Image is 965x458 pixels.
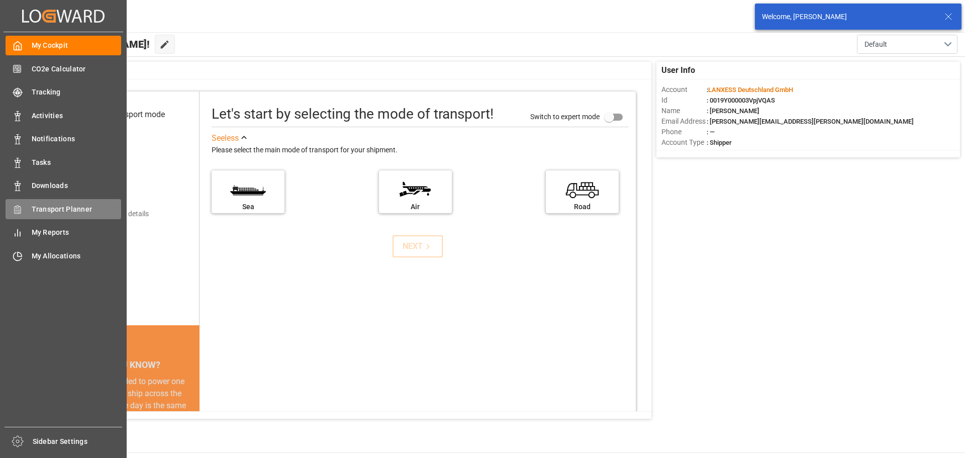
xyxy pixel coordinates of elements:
[6,246,121,265] a: My Allocations
[32,157,122,168] span: Tasks
[32,87,122,98] span: Tracking
[66,376,187,448] div: The energy needed to power one large container ship across the ocean in a single day is the same ...
[661,84,707,95] span: Account
[217,202,279,212] div: Sea
[661,127,707,137] span: Phone
[707,107,759,115] span: : [PERSON_NAME]
[661,116,707,127] span: Email Address
[707,86,793,94] span: :
[212,132,239,144] div: See less
[762,12,935,22] div: Welcome, [PERSON_NAME]
[707,128,715,136] span: : —
[32,251,122,261] span: My Allocations
[32,134,122,144] span: Notifications
[6,36,121,55] a: My Cockpit
[32,204,122,215] span: Transport Planner
[6,223,121,242] a: My Reports
[212,104,494,125] div: Let's start by selecting the mode of transport!
[6,129,121,149] a: Notifications
[403,240,433,252] div: NEXT
[32,40,122,51] span: My Cockpit
[6,59,121,78] a: CO2e Calculator
[54,354,200,376] div: DID YOU KNOW?
[857,35,957,54] button: open menu
[6,106,121,125] a: Activities
[6,176,121,196] a: Downloads
[707,139,732,146] span: : Shipper
[530,112,600,120] span: Switch to expert mode
[708,86,793,94] span: LANXESS Deutschland GmbH
[42,35,150,54] span: Hello [PERSON_NAME]!
[661,95,707,106] span: Id
[393,235,443,257] button: NEXT
[661,106,707,116] span: Name
[707,97,775,104] span: : 0019Y000003VpjVQAS
[864,39,887,50] span: Default
[661,64,695,76] span: User Info
[551,202,614,212] div: Road
[707,118,914,125] span: : [PERSON_NAME][EMAIL_ADDRESS][PERSON_NAME][DOMAIN_NAME]
[32,180,122,191] span: Downloads
[212,144,629,156] div: Please select the main mode of transport for your shipment.
[33,436,123,447] span: Sidebar Settings
[32,64,122,74] span: CO2e Calculator
[661,137,707,148] span: Account Type
[6,152,121,172] a: Tasks
[32,227,122,238] span: My Reports
[384,202,447,212] div: Air
[6,199,121,219] a: Transport Planner
[32,111,122,121] span: Activities
[6,82,121,102] a: Tracking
